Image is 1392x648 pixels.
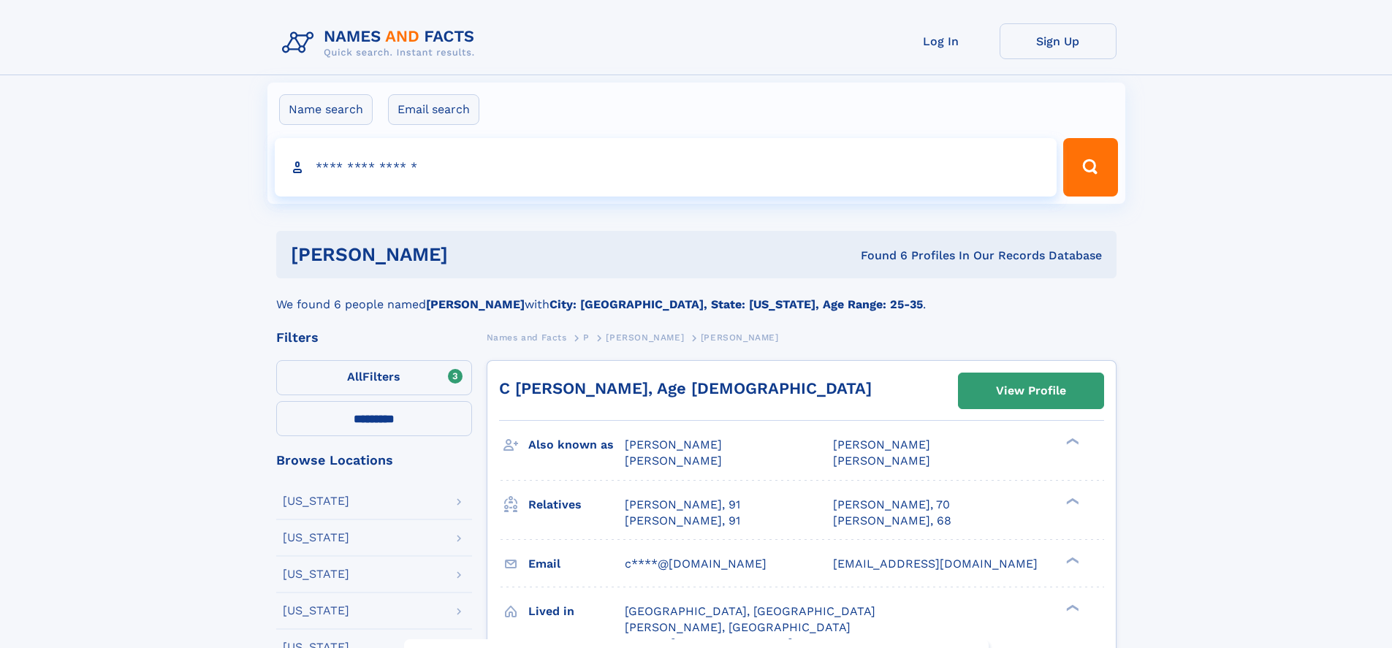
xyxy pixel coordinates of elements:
[833,454,930,468] span: [PERSON_NAME]
[549,297,923,311] b: City: [GEOGRAPHIC_DATA], State: [US_STATE], Age Range: 25-35
[1062,437,1080,446] div: ❯
[1062,603,1080,612] div: ❯
[833,513,951,529] a: [PERSON_NAME], 68
[528,599,625,624] h3: Lived in
[996,374,1066,408] div: View Profile
[1000,23,1117,59] a: Sign Up
[1062,496,1080,506] div: ❯
[291,245,655,264] h1: [PERSON_NAME]
[583,332,590,343] span: P
[833,438,930,451] span: [PERSON_NAME]
[1062,555,1080,565] div: ❯
[276,278,1117,313] div: We found 6 people named with .
[833,497,950,513] a: [PERSON_NAME], 70
[276,454,472,467] div: Browse Locations
[625,497,740,513] a: [PERSON_NAME], 91
[426,297,525,311] b: [PERSON_NAME]
[833,557,1038,571] span: [EMAIL_ADDRESS][DOMAIN_NAME]
[583,328,590,346] a: P
[528,492,625,517] h3: Relatives
[528,552,625,576] h3: Email
[883,23,1000,59] a: Log In
[606,328,684,346] a: [PERSON_NAME]
[654,248,1102,264] div: Found 6 Profiles In Our Records Database
[701,332,779,343] span: [PERSON_NAME]
[283,568,349,580] div: [US_STATE]
[276,23,487,63] img: Logo Names and Facts
[959,373,1103,408] a: View Profile
[283,532,349,544] div: [US_STATE]
[606,332,684,343] span: [PERSON_NAME]
[388,94,479,125] label: Email search
[625,604,875,618] span: [GEOGRAPHIC_DATA], [GEOGRAPHIC_DATA]
[283,495,349,507] div: [US_STATE]
[528,432,625,457] h3: Also known as
[1063,138,1117,197] button: Search Button
[625,620,851,634] span: [PERSON_NAME], [GEOGRAPHIC_DATA]
[279,94,373,125] label: Name search
[625,513,740,529] a: [PERSON_NAME], 91
[276,360,472,395] label: Filters
[275,138,1057,197] input: search input
[347,370,362,384] span: All
[625,454,722,468] span: [PERSON_NAME]
[625,438,722,451] span: [PERSON_NAME]
[499,379,872,397] a: C [PERSON_NAME], Age [DEMOGRAPHIC_DATA]
[283,605,349,617] div: [US_STATE]
[276,331,472,344] div: Filters
[487,328,567,346] a: Names and Facts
